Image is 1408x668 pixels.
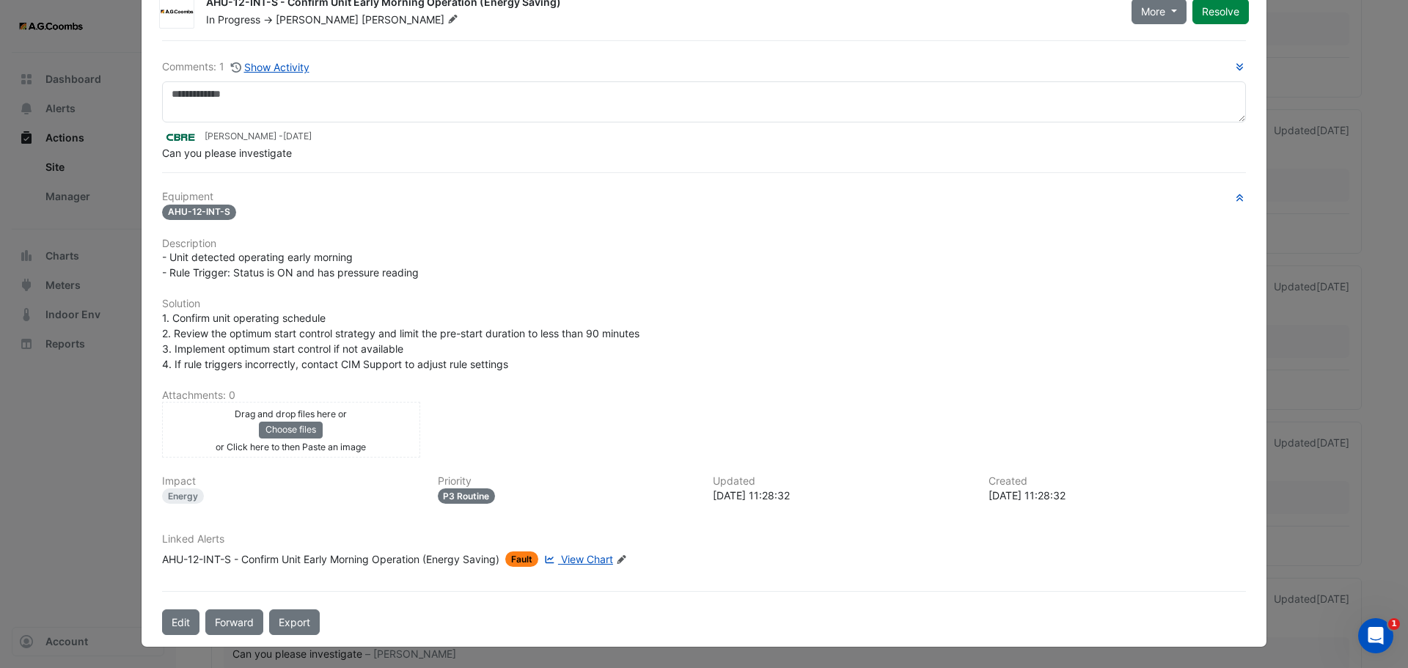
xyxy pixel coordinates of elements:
a: Export [269,609,320,635]
span: [PERSON_NAME] [362,12,461,27]
h6: Solution [162,298,1246,310]
h6: Created [989,475,1247,488]
button: Choose files [259,422,323,438]
fa-icon: Edit Linked Alerts [616,554,627,565]
div: P3 Routine [438,488,496,504]
h6: Attachments: 0 [162,389,1246,402]
span: -> [263,13,273,26]
div: [DATE] 11:28:32 [989,488,1247,503]
a: View Chart [541,551,613,567]
small: Drag and drop files here or [235,408,347,419]
span: [PERSON_NAME] [276,13,359,26]
span: View Chart [561,553,613,565]
h6: Linked Alerts [162,533,1246,546]
span: AHU-12-INT-S [162,205,236,220]
small: or Click here to then Paste an image [216,441,366,452]
img: AG Coombs [160,4,194,19]
button: Show Activity [230,59,310,76]
h6: Equipment [162,191,1246,203]
iframe: Intercom live chat [1358,618,1393,653]
div: Energy [162,488,204,504]
span: - Unit detected operating early morning - Rule Trigger: Status is ON and has pressure reading [162,251,419,279]
div: [DATE] 11:28:32 [713,488,971,503]
span: Can you please investigate [162,147,292,159]
button: Forward [205,609,263,635]
img: CBRE Charter Hall [162,129,199,145]
span: 1 [1388,618,1400,630]
button: Edit [162,609,199,635]
small: [PERSON_NAME] - [205,130,312,143]
div: Comments: 1 [162,59,310,76]
span: 2025-08-13 11:28:32 [283,131,312,142]
span: 1. Confirm unit operating schedule 2. Review the optimum start control strategy and limit the pre... [162,312,639,370]
span: In Progress [206,13,260,26]
h6: Priority [438,475,696,488]
div: AHU-12-INT-S - Confirm Unit Early Morning Operation (Energy Saving) [162,551,499,567]
h6: Description [162,238,1246,250]
h6: Updated [713,475,971,488]
h6: Impact [162,475,420,488]
span: Fault [505,551,538,567]
span: More [1141,4,1165,19]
